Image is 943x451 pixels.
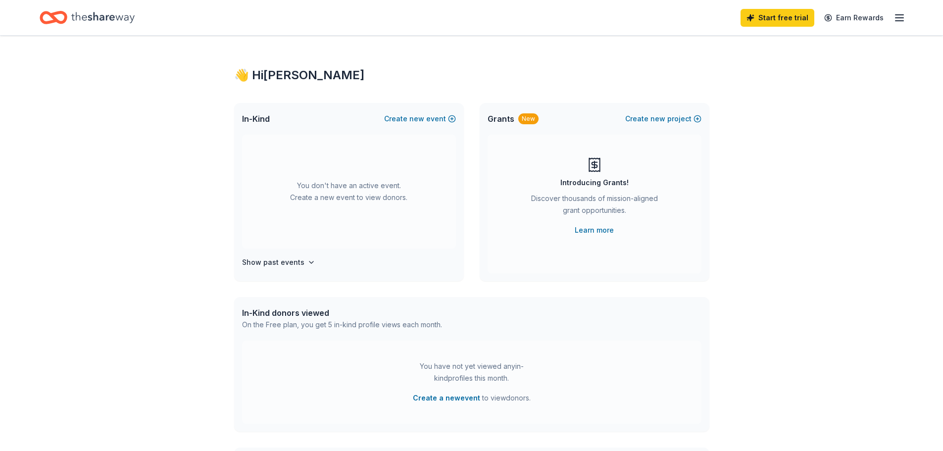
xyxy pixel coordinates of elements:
span: new [650,113,665,125]
a: Learn more [575,224,614,236]
div: Introducing Grants! [560,177,629,189]
a: Earn Rewards [818,9,890,27]
div: On the Free plan, you get 5 in-kind profile views each month. [242,319,442,331]
h4: Show past events [242,256,304,268]
div: You have not yet viewed any in-kind profiles this month. [410,360,534,384]
span: new [409,113,424,125]
span: Grants [488,113,514,125]
div: 👋 Hi [PERSON_NAME] [234,67,709,83]
span: In-Kind [242,113,270,125]
a: Start free trial [741,9,814,27]
span: to view donors . [413,392,531,404]
a: Home [40,6,135,29]
button: Show past events [242,256,315,268]
button: Createnewproject [625,113,701,125]
div: Discover thousands of mission-aligned grant opportunities. [527,193,662,220]
div: You don't have an active event. Create a new event to view donors. [242,135,456,249]
div: New [518,113,539,124]
div: In-Kind donors viewed [242,307,442,319]
button: Create a newevent [413,392,480,404]
button: Createnewevent [384,113,456,125]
